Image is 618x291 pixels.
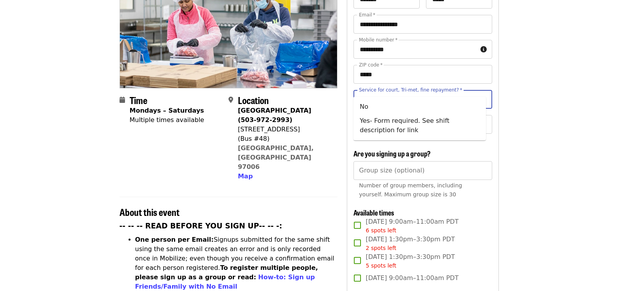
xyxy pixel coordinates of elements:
[353,114,486,137] li: Yes- Form required. See shift description for link
[353,148,431,158] span: Are you signing up a group?
[353,15,492,34] input: Email
[366,227,396,234] span: 6 spots left
[353,207,394,217] span: Available times
[135,273,315,290] a: How-to: Sign up Friends/Family with No Email
[353,161,492,180] input: [object Object]
[359,13,375,17] label: Email
[120,222,283,230] strong: -- -- -- READ BEFORE YOU SIGN UP-- -- -:
[238,134,331,144] div: (Bus #48)
[366,262,396,269] span: 5 spots left
[359,88,462,92] label: Service for court, Tri-met, fine repayment?
[238,144,314,171] a: [GEOGRAPHIC_DATA], [GEOGRAPHIC_DATA] 97006
[135,264,318,281] strong: To register multiple people, please sign up as a group or read:
[353,65,492,84] input: ZIP code
[359,38,397,42] label: Mobile number
[353,40,477,59] input: Mobile number
[366,217,459,235] span: [DATE] 9:00am–11:00am PDT
[359,63,382,67] label: ZIP code
[228,96,233,104] i: map-marker-alt icon
[238,172,253,181] button: Map
[238,125,331,134] div: [STREET_ADDRESS]
[130,107,204,114] strong: Mondays – Saturdays
[130,115,204,125] div: Multiple times available
[366,273,459,283] span: [DATE] 9:00am–11:00am PDT
[238,172,253,180] span: Map
[135,236,214,243] strong: One person per Email:
[120,96,125,104] i: calendar icon
[359,182,462,198] span: Number of group members, including yourself. Maximum group size is 30
[238,93,269,107] span: Location
[130,93,147,107] span: Time
[366,245,396,251] span: 2 spots left
[353,100,486,114] li: No
[478,94,489,105] button: Close
[468,94,479,105] button: Clear
[366,235,455,252] span: [DATE] 1:30pm–3:30pm PDT
[480,46,487,53] i: circle-info icon
[238,107,311,124] strong: [GEOGRAPHIC_DATA] (503-972-2993)
[366,252,455,270] span: [DATE] 1:30pm–3:30pm PDT
[120,205,179,219] span: About this event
